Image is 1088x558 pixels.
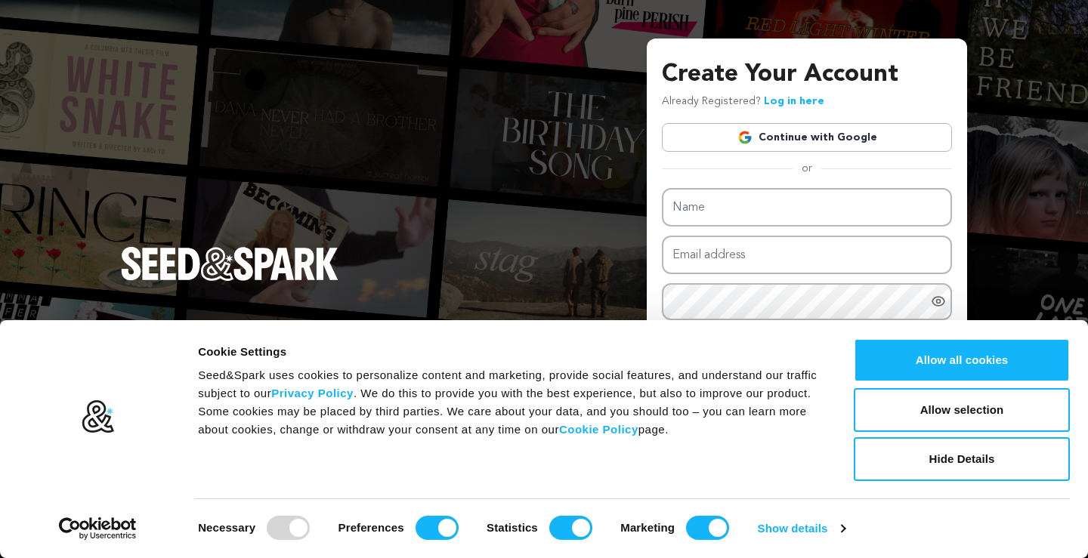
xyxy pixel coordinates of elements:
a: Show password as plain text. Warning: this will display your password on the screen. [931,294,946,309]
a: Seed&Spark Homepage [121,247,338,310]
a: Usercentrics Cookiebot - opens in a new window [32,517,164,540]
img: logo [81,399,115,434]
a: Show details [758,517,845,540]
strong: Marketing [620,521,675,534]
div: Cookie Settings [198,343,820,361]
button: Hide Details [854,437,1070,481]
span: or [793,161,821,176]
input: Email address [662,236,952,274]
button: Allow all cookies [854,338,1070,382]
a: Cookie Policy [559,423,638,436]
div: Seed&Spark uses cookies to personalize content and marketing, provide social features, and unders... [198,366,820,439]
legend: Consent Selection [197,510,198,510]
strong: Statistics [487,521,538,534]
h3: Create Your Account [662,57,952,93]
a: Privacy Policy [271,387,354,399]
img: Seed&Spark Logo [121,247,338,280]
p: Already Registered? [662,93,824,111]
a: Continue with Google [662,123,952,152]
strong: Preferences [338,521,404,534]
input: Name [662,188,952,227]
strong: Necessary [198,521,255,534]
a: Log in here [764,96,824,106]
button: Allow selection [854,388,1070,432]
img: Google logo [737,130,753,145]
